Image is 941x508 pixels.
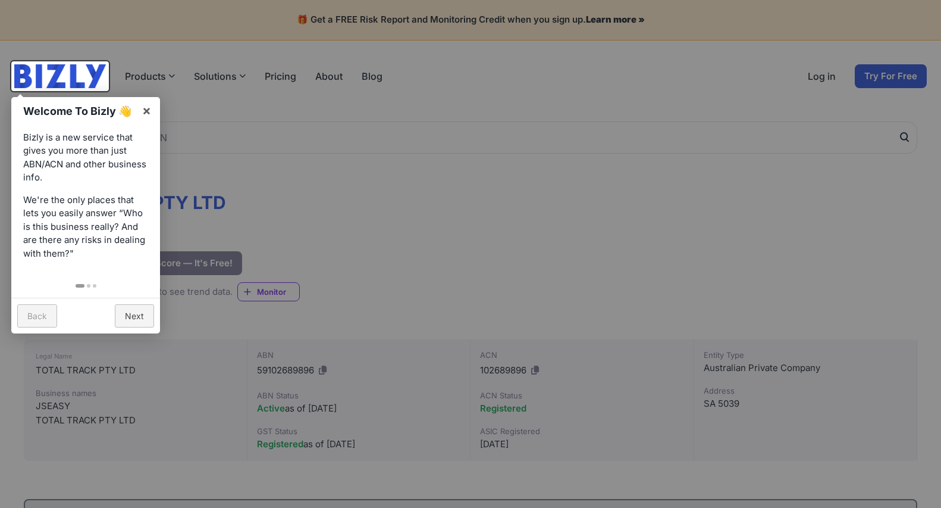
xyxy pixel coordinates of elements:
a: × [133,97,160,124]
a: Back [17,304,57,328]
p: Bizly is a new service that gives you more than just ABN/ACN and other business info. [23,131,148,185]
h1: Welcome To Bizly 👋 [23,103,136,119]
a: Next [115,304,154,328]
p: We're the only places that lets you easily answer “Who is this business really? And are there any... [23,194,148,261]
